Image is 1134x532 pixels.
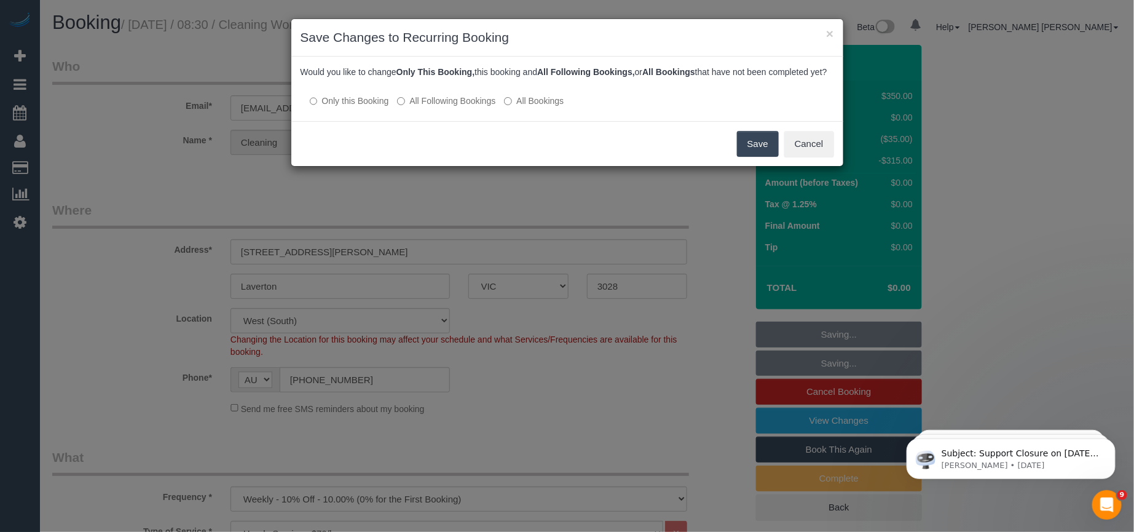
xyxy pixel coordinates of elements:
label: All other bookings in the series will remain the same. [310,95,389,107]
b: All Bookings [642,67,695,77]
label: This and all the bookings after it will be changed. [397,95,495,107]
p: Would you like to change this booking and or that have not been completed yet? [301,66,834,78]
h3: Save Changes to Recurring Booking [301,28,834,47]
span: Subject: Support Closure on [DATE] Hey Everyone: Automaid Support will be closed [DATE][DATE] in ... [53,36,211,229]
iframe: Intercom notifications message [888,413,1134,499]
iframe: Intercom live chat [1092,490,1122,520]
button: Save [737,131,779,157]
input: All Bookings [504,97,512,105]
b: All Following Bookings, [537,67,635,77]
label: All bookings that have not been completed yet will be changed. [504,95,564,107]
button: Cancel [784,131,834,157]
p: Message from Ellie, sent 4w ago [53,47,212,58]
b: Only This Booking, [396,67,475,77]
input: Only this Booking [310,97,318,105]
input: All Following Bookings [397,97,405,105]
button: × [826,27,833,40]
span: 9 [1117,490,1127,500]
